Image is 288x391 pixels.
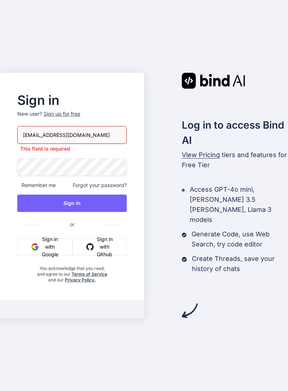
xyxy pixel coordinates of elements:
[182,73,245,89] img: Bind AI logo
[36,261,109,283] div: You acknowledge that you read, and agree to our and our
[73,182,127,189] span: Forgot your password?
[17,110,127,126] p: New user?
[44,110,80,117] div: Sign up for free
[17,195,127,212] button: Sign In
[86,243,94,250] img: github
[182,117,288,148] h2: Log in to access Bind AI
[72,238,127,256] button: Sign in with Github
[41,216,103,233] span: or
[17,238,72,256] button: Sign in with Google
[17,182,56,189] span: Remember me
[192,229,288,249] p: Generate Code, use Web Search, try code editor
[192,254,288,274] p: Create Threads, save your history of chats
[182,303,198,319] img: arrow
[72,271,107,277] a: Terms of Service
[31,243,39,250] img: google
[65,277,96,283] a: Privacy Policy.
[17,94,127,106] h2: Sign in
[17,145,127,152] p: This field is required
[182,150,288,170] p: tiers and features for Free Tier
[17,126,127,144] input: Login or Email
[182,151,220,159] span: View Pricing
[190,185,288,225] p: Access GPT-4o mini, [PERSON_NAME] 3.5 [PERSON_NAME], Llama 3 models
